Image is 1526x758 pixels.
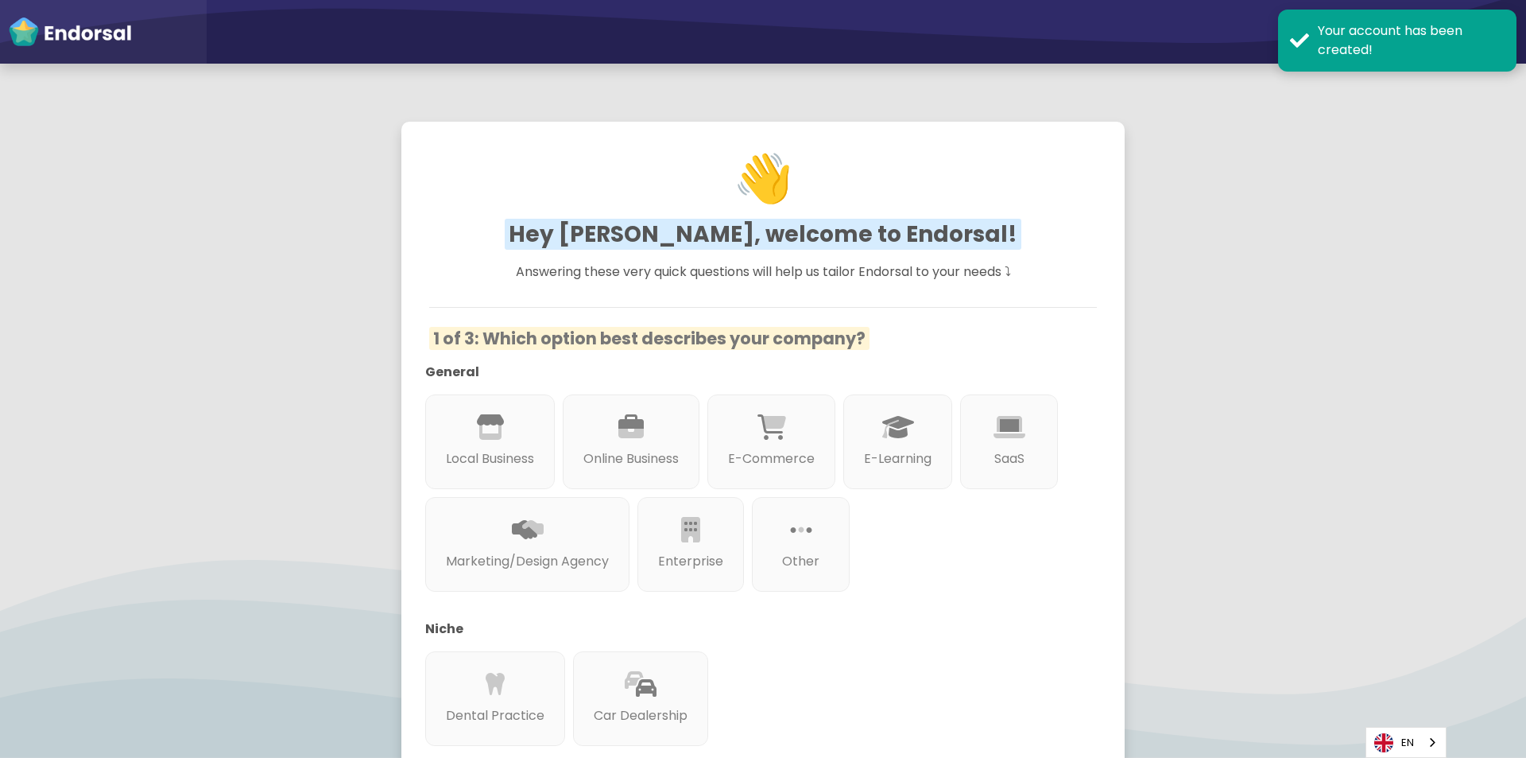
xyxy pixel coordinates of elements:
[1366,728,1446,757] a: EN
[446,706,544,725] p: Dental Practice
[981,449,1037,468] p: SaaS
[516,262,1011,281] span: Answering these very quick questions will help us tailor Endorsal to your needs ⤵︎
[1365,727,1447,758] aside: Language selected: English
[505,219,1021,250] span: Hey [PERSON_NAME], welcome to Endorsal!
[1318,21,1505,60] div: Your account has been created!
[446,552,609,571] p: Marketing/Design Agency
[425,620,1077,639] p: Niche
[425,363,1077,382] p: General
[1365,727,1447,758] div: Language
[432,73,1094,284] h1: 👋
[728,449,815,468] p: E-Commerce
[864,449,931,468] p: E-Learning
[583,449,679,468] p: Online Business
[594,706,687,725] p: Car Dealership
[429,327,870,350] span: 1 of 3: Which option best describes your company?
[773,552,829,571] p: Other
[8,16,132,48] img: endorsal-logo-white@2x.png
[658,552,723,571] p: Enterprise
[446,449,534,468] p: Local Business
